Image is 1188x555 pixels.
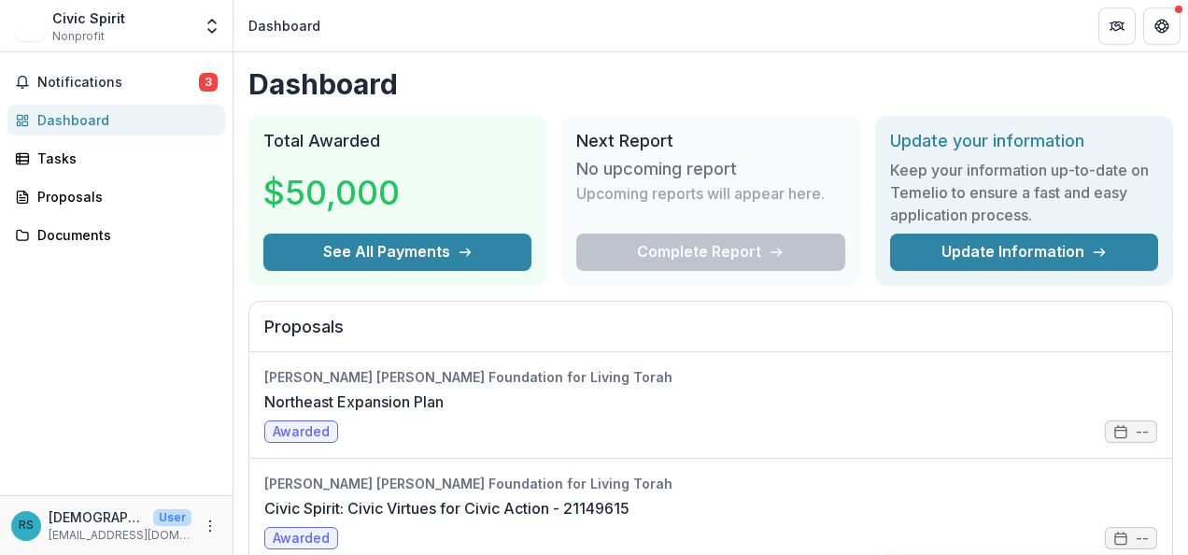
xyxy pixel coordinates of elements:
[1143,7,1181,45] button: Get Help
[890,159,1158,226] h3: Keep your information up-to-date on Temelio to ensure a fast and easy application process.
[37,225,210,245] div: Documents
[199,73,218,92] span: 3
[52,8,125,28] div: Civic Spirit
[248,16,320,36] div: Dashboard
[199,515,221,537] button: More
[241,12,328,39] nav: breadcrumb
[37,149,210,168] div: Tasks
[890,131,1158,151] h2: Update your information
[264,317,1157,352] h2: Proposals
[264,391,444,413] a: Northeast Expansion Plan
[263,234,531,271] button: See All Payments
[7,181,225,212] a: Proposals
[37,75,199,91] span: Notifications
[19,519,34,532] div: Rabbi Charles Savenor
[7,105,225,135] a: Dashboard
[37,187,210,206] div: Proposals
[1098,7,1136,45] button: Partners
[7,67,225,97] button: Notifications3
[263,167,403,218] h3: $50,000
[15,11,45,41] img: Civic Spirit
[576,159,737,179] h3: No upcoming report
[7,220,225,250] a: Documents
[576,182,825,205] p: Upcoming reports will appear here.
[52,28,105,45] span: Nonprofit
[890,234,1158,271] a: Update Information
[49,527,191,544] p: [EMAIL_ADDRESS][DOMAIN_NAME]
[153,509,191,526] p: User
[263,131,531,151] h2: Total Awarded
[576,131,844,151] h2: Next Report
[248,67,1173,101] h1: Dashboard
[7,143,225,174] a: Tasks
[199,7,225,45] button: Open entity switcher
[49,507,146,527] p: [DEMOGRAPHIC_DATA] [PERSON_NAME]
[264,497,629,519] a: Civic Spirit: Civic Virtues for Civic Action - 21149615
[37,110,210,130] div: Dashboard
